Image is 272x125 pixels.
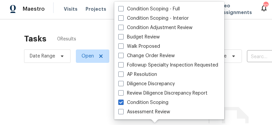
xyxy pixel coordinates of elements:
label: Budget Review [118,34,160,40]
label: Assessment Review [118,109,170,115]
label: Condition Scoping - Interior [118,15,189,22]
label: Followup Specialty Inspection Requested [118,62,218,69]
label: Condition Scoping - Full [118,6,180,12]
label: Condition Adjustment Review [118,24,192,31]
label: Review Diligence Discrepancy Report [118,90,208,97]
label: Condition Scoping [118,99,168,106]
label: Change Order Review [118,52,175,59]
label: AP Resolution [118,71,157,78]
label: Walk Proposed [118,43,160,50]
label: Diligence Discrepancy [118,81,175,87]
div: 709 [263,2,268,9]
